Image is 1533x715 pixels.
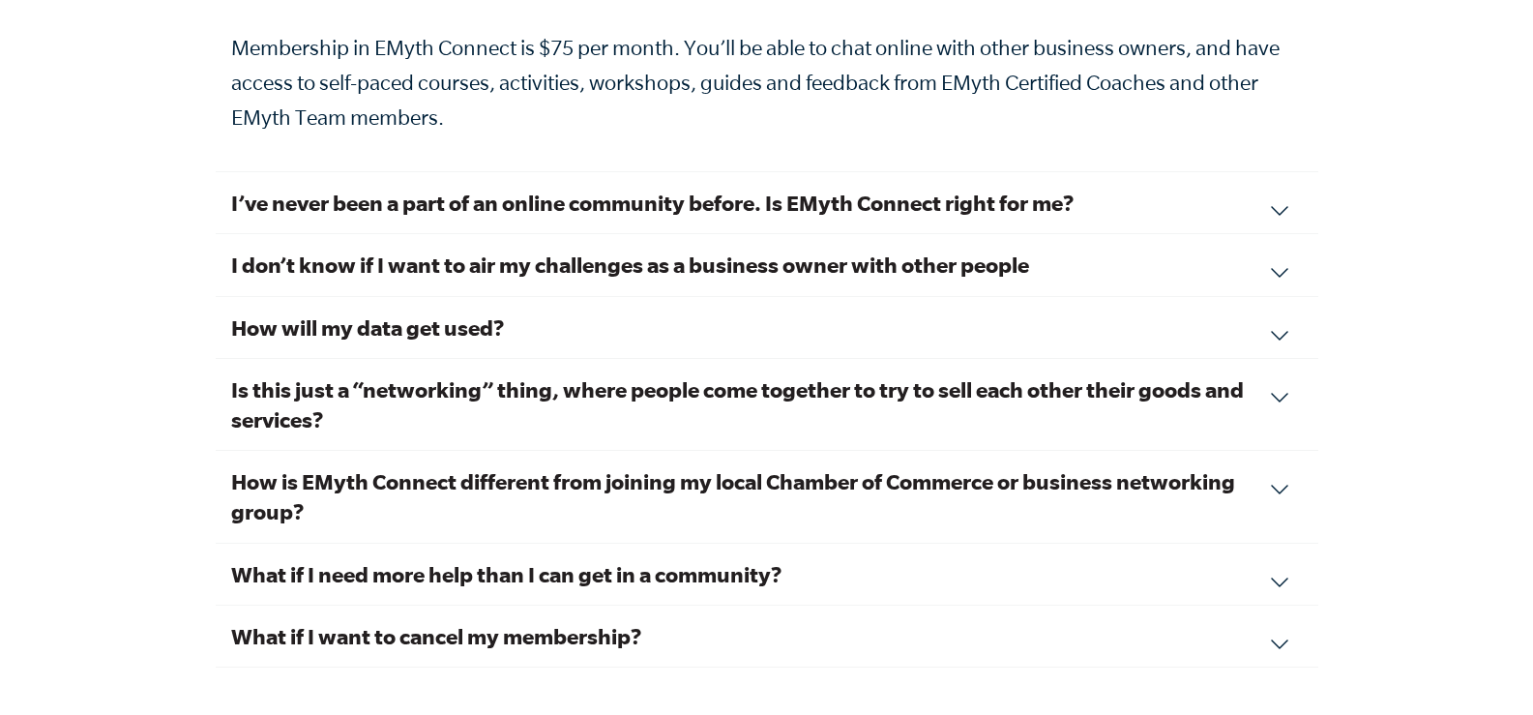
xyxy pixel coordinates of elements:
h3: Is this just a “networking” thing, where people come together to try to sell each other their goo... [231,374,1303,434]
h3: How will my data get used? [231,313,1303,343]
h3: How is EMyth Connect different from joining my local Chamber of Commerce or business networking g... [231,466,1303,526]
p: Membership in EMyth Connect is $75 per month. You’ll be able to chat online with other business o... [231,30,1303,134]
h3: What if I want to cancel my membership? [231,621,1303,651]
h3: What if I need more help than I can get in a community? [231,559,1303,589]
h3: I don’t know if I want to air my challenges as a business owner with other people [231,250,1303,280]
h3: I’ve never been a part of an online community before. Is EMyth Connect right for me? [231,188,1303,218]
iframe: Chat Widget [1436,622,1533,715]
